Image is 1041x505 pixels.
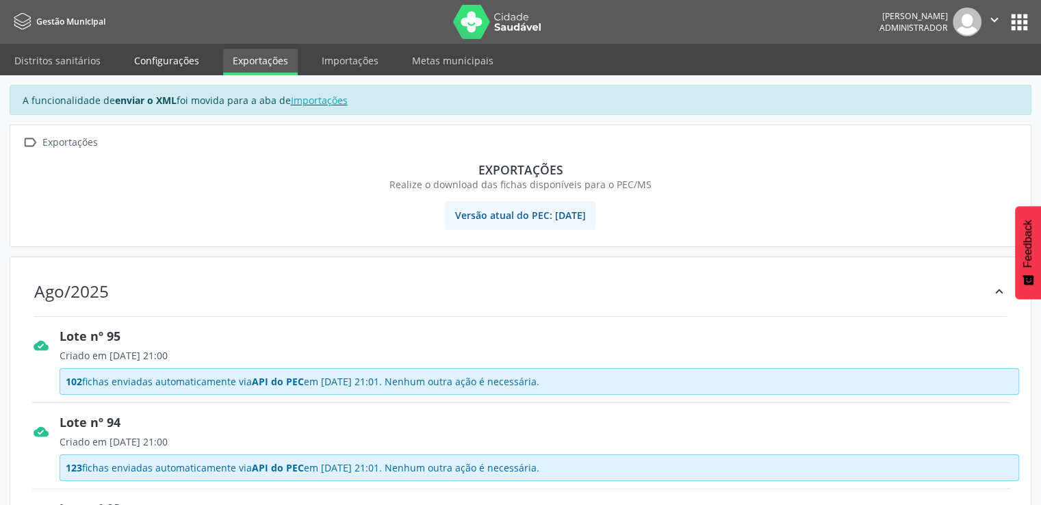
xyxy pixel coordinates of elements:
a: Gestão Municipal [10,10,105,33]
div: Criado em [DATE] 21:00 [60,348,1019,363]
div: Realize o download das fichas disponíveis para o PEC/MS [29,177,1012,192]
div: A funcionalidade de foi movida para a aba de [10,85,1031,115]
span: Feedback [1022,220,1034,268]
div: Lote nº 95 [60,327,1019,346]
a: Configurações [125,49,209,73]
img: img [953,8,981,36]
div: keyboard_arrow_up [992,281,1007,301]
a: Exportações [223,49,298,75]
i:  [20,133,40,153]
i: cloud_done [34,424,49,439]
span: API do PEC [252,375,304,388]
a: Importações [291,94,348,107]
span: fichas enviadas automaticamente via em [DATE] 21:01. Nenhum outra ação é necessária. [66,461,539,475]
a: Importações [312,49,388,73]
button: Feedback - Mostrar pesquisa [1015,206,1041,299]
div: Criado em [DATE] 21:00 [60,435,1019,449]
strong: enviar o XML [115,94,177,107]
span: fichas enviadas automaticamente via em [DATE] 21:01. Nenhum outra ação é necessária. [66,374,539,389]
button: apps [1007,10,1031,34]
span: Gestão Municipal [36,16,105,27]
i: keyboard_arrow_up [992,284,1007,299]
button:  [981,8,1007,36]
div: Lote nº 94 [60,413,1019,432]
span: 123 [66,461,82,474]
i: cloud_done [34,338,49,353]
i:  [987,12,1002,27]
a:  Exportações [20,133,100,153]
span: Administrador [879,22,948,34]
div: Exportações [40,133,100,153]
div: Exportações [29,162,1012,177]
span: 102 [66,375,82,388]
div: [PERSON_NAME] [879,10,948,22]
a: Metas municipais [402,49,503,73]
a: Distritos sanitários [5,49,110,73]
span: Versão atual do PEC: [DATE] [446,201,595,230]
div: Ago/2025 [34,281,109,301]
span: API do PEC [252,461,304,474]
